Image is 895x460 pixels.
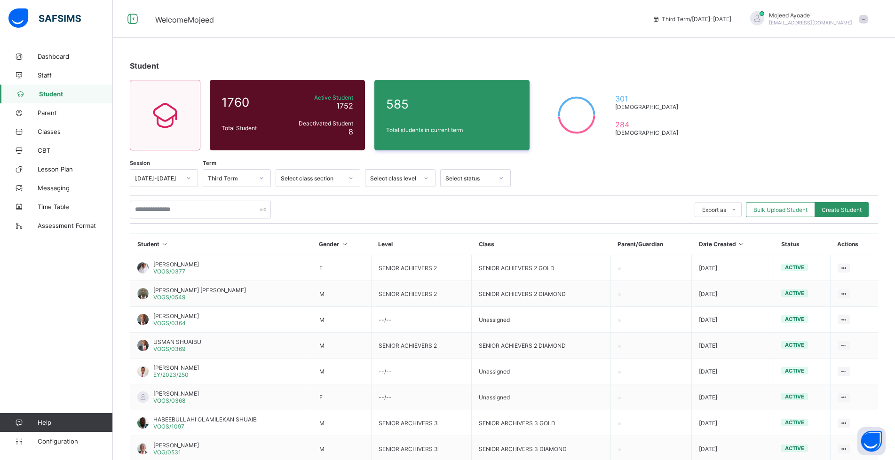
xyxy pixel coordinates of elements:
[822,206,862,213] span: Create Student
[153,390,199,397] span: [PERSON_NAME]
[38,419,112,426] span: Help
[153,397,185,404] span: VOGS/0368
[371,234,471,255] th: Level
[386,126,518,133] span: Total students in current term
[652,16,731,23] span: session/term information
[774,234,830,255] th: Status
[785,419,804,426] span: active
[472,384,611,410] td: Unassigned
[741,11,872,27] div: MojeedAyoade
[130,234,312,255] th: Student
[312,410,371,436] td: M
[153,364,199,371] span: [PERSON_NAME]
[312,384,371,410] td: F
[38,109,113,117] span: Parent
[8,8,81,28] img: safsims
[38,147,113,154] span: CBT
[692,307,774,333] td: [DATE]
[472,234,611,255] th: Class
[153,268,185,275] span: VOGS/0377
[785,445,804,452] span: active
[348,127,353,136] span: 8
[692,410,774,436] td: [DATE]
[153,416,257,423] span: HABEEBULLAHI OLAMILEKAN SHUAIB
[153,442,199,449] span: [PERSON_NAME]
[472,333,611,359] td: SENIOR ACHIEVERS 2 DIAMOND
[219,122,284,134] div: Total Student
[222,95,282,109] span: 1760
[371,255,471,281] td: SENIOR ACHIEVERS 2
[153,312,199,320] span: [PERSON_NAME]
[445,175,493,182] div: Select status
[286,120,353,127] span: Deactivated Student
[371,359,471,384] td: --/--
[830,234,878,255] th: Actions
[286,94,353,101] span: Active Student
[371,384,471,410] td: --/--
[312,281,371,307] td: M
[312,359,371,384] td: M
[615,120,682,129] span: 284
[153,345,185,352] span: VOGS/0369
[153,449,181,456] span: VOG/0531
[769,12,852,19] span: Mojeed Ayoade
[615,103,682,110] span: [DEMOGRAPHIC_DATA]
[692,281,774,307] td: [DATE]
[39,90,113,98] span: Student
[371,281,471,307] td: SENIOR ACHIEVERS 2
[857,427,886,455] button: Open asap
[38,203,113,211] span: Time Table
[785,290,804,296] span: active
[692,234,774,255] th: Date Created
[785,367,804,374] span: active
[753,206,808,213] span: Bulk Upload Student
[785,393,804,400] span: active
[336,101,353,110] span: 1752
[208,175,253,182] div: Third Term
[610,234,691,255] th: Parent/Guardian
[312,255,371,281] td: F
[472,255,611,281] td: SENIOR ACHIEVERS 2 GOLD
[472,281,611,307] td: SENIOR ACHIEVERS 2 DIAMOND
[38,165,113,173] span: Lesson Plan
[312,234,371,255] th: Gender
[153,338,201,345] span: USMAN SHUAIBU
[785,264,804,271] span: active
[38,184,113,192] span: Messaging
[38,128,113,135] span: Classes
[615,129,682,136] span: [DEMOGRAPHIC_DATA]
[38,53,113,60] span: Dashboard
[785,316,804,322] span: active
[153,294,185,301] span: VOGS/0549
[130,160,150,166] span: Session
[312,333,371,359] td: M
[615,94,682,103] span: 301
[386,97,518,111] span: 585
[153,371,189,378] span: EY/2023/250
[692,255,774,281] td: [DATE]
[472,359,611,384] td: Unassigned
[370,175,418,182] div: Select class level
[38,437,112,445] span: Configuration
[371,333,471,359] td: SENIOR ACHIEVERS 2
[702,206,726,213] span: Export as
[38,222,113,229] span: Assessment Format
[155,15,214,24] span: Welcome Mojeed
[692,384,774,410] td: [DATE]
[371,307,471,333] td: --/--
[38,71,113,79] span: Staff
[153,423,184,430] span: VOGS/1097
[161,241,169,248] i: Sort in Ascending Order
[203,160,216,166] span: Term
[153,320,186,327] span: VOGS/0364
[312,307,371,333] td: M
[341,241,348,248] i: Sort in Ascending Order
[472,307,611,333] td: Unassigned
[472,410,611,436] td: SENIOR ARCHIVERS 3 GOLD
[281,175,343,182] div: Select class section
[153,261,199,268] span: [PERSON_NAME]
[737,241,745,248] i: Sort in Ascending Order
[785,342,804,348] span: active
[769,20,852,25] span: [EMAIL_ADDRESS][DOMAIN_NAME]
[153,287,246,294] span: [PERSON_NAME] [PERSON_NAME]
